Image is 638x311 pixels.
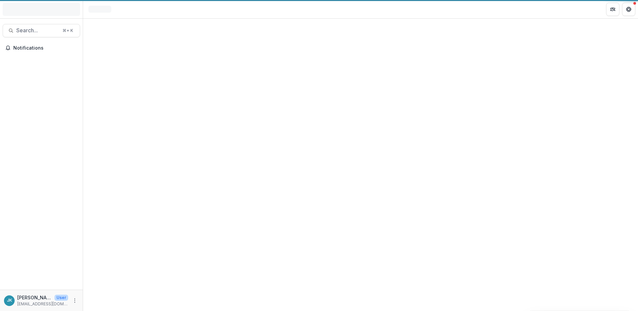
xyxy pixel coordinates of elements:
[17,301,68,307] p: [EMAIL_ADDRESS][DOMAIN_NAME]
[61,27,74,34] div: ⌘ + K
[622,3,635,16] button: Get Help
[3,24,80,37] button: Search...
[54,295,68,301] p: User
[7,298,12,303] div: Jemile Kelderman
[71,297,79,305] button: More
[16,27,58,34] span: Search...
[13,45,77,51] span: Notifications
[86,4,114,14] nav: breadcrumb
[3,43,80,53] button: Notifications
[606,3,619,16] button: Partners
[17,294,52,301] p: [PERSON_NAME]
